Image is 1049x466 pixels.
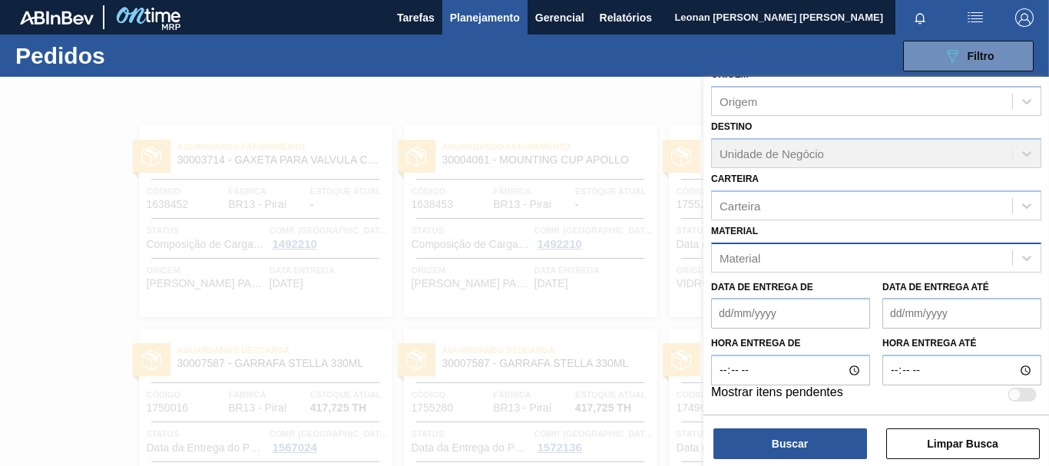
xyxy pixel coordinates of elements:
[711,332,870,355] label: Hora entrega de
[711,174,759,184] label: Carteira
[720,251,760,264] div: Material
[397,8,435,27] span: Tarefas
[895,7,945,28] button: Notificações
[1015,8,1034,27] img: Logout
[711,385,843,404] label: Mostrar itens pendentes
[711,121,752,132] label: Destino
[600,8,652,27] span: Relatórios
[450,8,520,27] span: Planejamento
[711,226,758,236] label: Material
[966,8,984,27] img: userActions
[903,41,1034,71] button: Filtro
[711,282,813,292] label: Data de Entrega de
[720,95,757,108] div: Origem
[20,11,94,25] img: TNhmsLtSVTkK8tSr43FrP2fwEKptu5GPRR3wAAAABJRU5ErkJggg==
[968,50,994,62] span: Filtro
[711,298,870,329] input: dd/mm/yyyy
[15,47,230,64] h1: Pedidos
[882,332,1041,355] label: Hora entrega até
[720,199,760,212] div: Carteira
[882,282,989,292] label: Data de Entrega até
[882,298,1041,329] input: dd/mm/yyyy
[535,8,584,27] span: Gerencial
